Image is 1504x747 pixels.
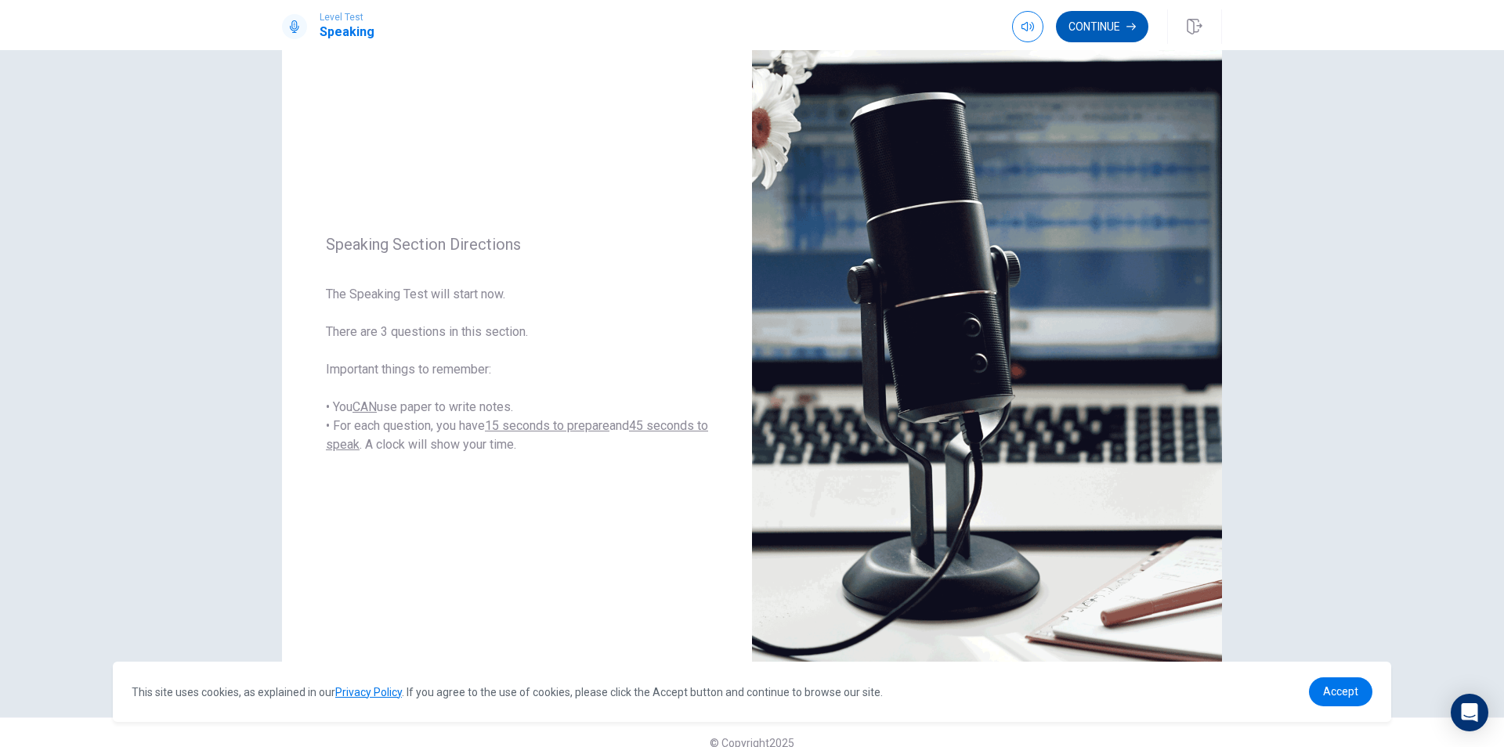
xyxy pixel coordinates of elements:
[1323,685,1358,698] span: Accept
[326,235,708,254] span: Speaking Section Directions
[1056,11,1148,42] button: Continue
[335,686,402,698] a: Privacy Policy
[132,686,883,698] span: This site uses cookies, as explained in our . If you agree to the use of cookies, please click th...
[113,662,1391,722] div: cookieconsent
[326,285,708,454] span: The Speaking Test will start now. There are 3 questions in this section. Important things to reme...
[352,399,377,414] u: CAN
[752,3,1222,686] img: speaking intro
[320,12,374,23] span: Level Test
[1451,694,1488,731] div: Open Intercom Messenger
[1309,677,1372,706] a: dismiss cookie message
[485,418,609,433] u: 15 seconds to prepare
[320,23,374,41] h1: Speaking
